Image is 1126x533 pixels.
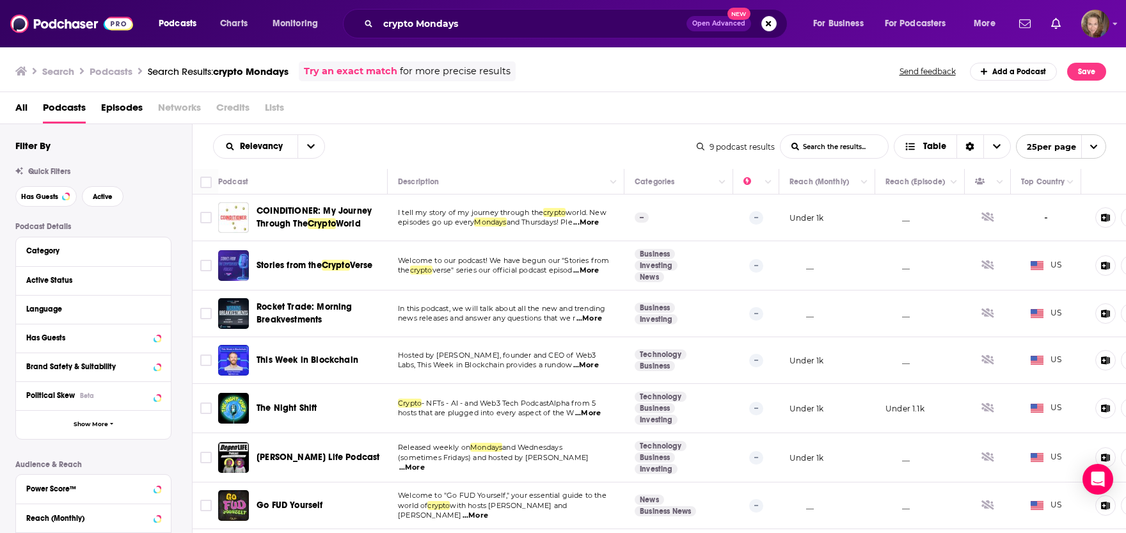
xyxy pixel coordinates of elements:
[789,260,814,271] p: __
[273,15,318,33] span: Monitoring
[26,484,150,493] div: Power Score™
[1031,499,1062,512] span: US
[212,13,255,34] a: Charts
[15,97,28,123] a: All
[635,415,678,425] a: Investing
[965,13,1011,34] button: open menu
[1031,354,1062,367] span: US
[715,175,730,190] button: Column Actions
[26,362,150,371] div: Brand Safety & Suitability
[923,142,946,151] span: Table
[749,451,763,464] p: --
[398,174,439,189] div: Description
[970,63,1058,81] a: Add a Podcast
[26,509,161,525] button: Reach (Monthly)
[28,167,70,176] span: Quick Filters
[635,403,675,413] a: Business
[876,13,965,34] button: open menu
[398,208,543,217] span: I tell my story of my journey through the
[635,212,649,223] p: --
[692,20,745,27] span: Open Advanced
[804,13,880,34] button: open menu
[158,97,201,123] span: Networks
[502,443,562,452] span: and Wednesdays
[1031,402,1062,415] span: US
[159,15,196,33] span: Podcasts
[697,142,775,152] div: 9 podcast results
[635,349,686,360] a: Technology
[240,142,287,151] span: Relevancy
[257,452,379,463] span: [PERSON_NAME] Life Podcast
[21,193,58,200] span: Has Guests
[218,250,249,281] img: Stories from the CryptoVerse
[885,212,910,223] p: __
[350,260,373,271] span: Verse
[257,499,323,512] a: Go FUD Yourself
[1081,10,1109,38] img: User Profile
[297,135,324,158] button: open menu
[26,243,161,259] button: Category
[1044,211,1048,225] span: -
[1031,259,1062,272] span: US
[43,97,86,123] span: Podcasts
[474,218,506,227] span: Mondays
[749,354,763,367] p: --
[257,354,358,367] a: This Week in Blockchain
[150,13,213,34] button: open menu
[26,305,152,314] div: Language
[635,249,675,259] a: Business
[789,212,823,223] p: Under 1k
[749,499,763,512] p: --
[974,15,995,33] span: More
[727,8,750,20] span: New
[16,410,171,439] button: Show More
[304,64,397,79] a: Try an exact match
[213,134,325,159] h2: Choose List sort
[214,142,297,151] button: open menu
[885,308,910,319] p: __
[813,15,864,33] span: For Business
[992,175,1008,190] button: Column Actions
[257,301,353,325] span: Rocket Trade: Morning Breakvestments
[257,500,323,511] span: Go FUD Yourself
[885,260,910,271] p: __
[1031,307,1062,320] span: US
[200,500,212,511] span: Toggle select row
[398,218,474,227] span: episodes go up every
[218,490,249,521] img: Go FUD Yourself
[1046,13,1066,35] a: Show notifications dropdown
[264,13,335,34] button: open menu
[15,139,51,152] h2: Filter By
[575,408,601,418] span: ...More
[82,186,123,207] button: Active
[257,205,372,229] span: COINDITIONER: My Journey Through The
[398,443,470,452] span: Released weekly on
[10,12,133,36] img: Podchaser - Follow, Share and Rate Podcasts
[1016,134,1106,159] button: open menu
[749,211,763,224] p: --
[1021,174,1065,189] div: Top Country
[308,218,336,229] span: Crypto
[200,212,212,223] span: Toggle select row
[218,393,249,424] a: The Night Shift
[885,174,945,189] div: Reach (Episode)
[80,392,94,400] div: Beta
[470,443,502,452] span: Mondays
[26,246,152,255] div: Category
[635,361,675,371] a: Business
[789,403,823,414] p: Under 1k
[789,174,849,189] div: Reach (Monthly)
[606,175,621,190] button: Column Actions
[635,272,664,282] a: News
[15,460,171,469] p: Audience & Reach
[635,260,678,271] a: Investing
[257,205,383,230] a: COINDITIONER: My Journey Through TheCryptoWorld
[427,501,450,510] span: crypto
[885,15,946,33] span: For Podcasters
[398,501,567,520] span: with hosts [PERSON_NAME] and [PERSON_NAME]
[26,358,161,374] button: Brand Safety & Suitability
[573,360,599,370] span: ...More
[398,360,572,369] span: Labs, This Week in Blockchain provides a rundow
[398,453,589,462] span: (sometimes Fridays) and hosted by [PERSON_NAME]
